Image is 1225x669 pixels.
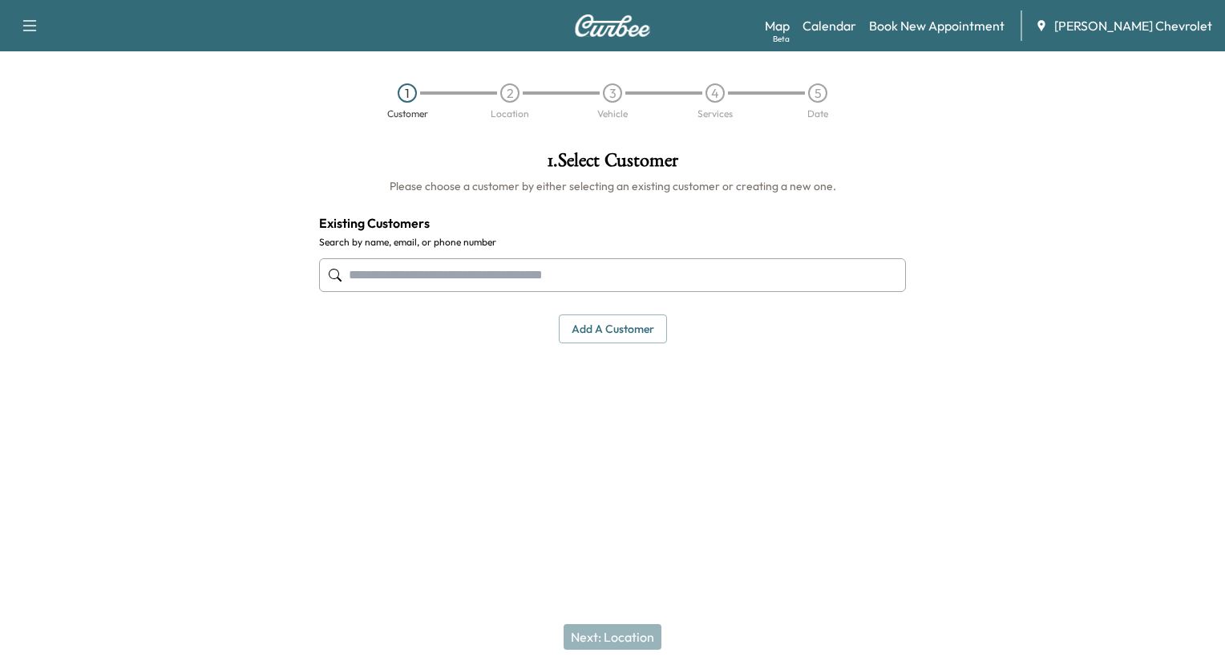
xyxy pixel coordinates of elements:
a: MapBeta [765,16,790,35]
div: Location [491,109,529,119]
span: [PERSON_NAME] Chevrolet [1054,16,1212,35]
a: Calendar [803,16,856,35]
div: Vehicle [597,109,628,119]
div: Customer [387,109,428,119]
h1: 1 . Select Customer [319,151,906,178]
div: 1 [398,83,417,103]
h4: Existing Customers [319,213,906,233]
h6: Please choose a customer by either selecting an existing customer or creating a new one. [319,178,906,194]
div: 4 [705,83,725,103]
button: Add a customer [559,314,667,344]
div: 3 [603,83,622,103]
img: Curbee Logo [574,14,651,37]
div: 5 [808,83,827,103]
div: 2 [500,83,520,103]
div: Beta [773,33,790,45]
div: Services [697,109,733,119]
div: Date [807,109,828,119]
label: Search by name, email, or phone number [319,236,906,249]
a: Book New Appointment [869,16,1005,35]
